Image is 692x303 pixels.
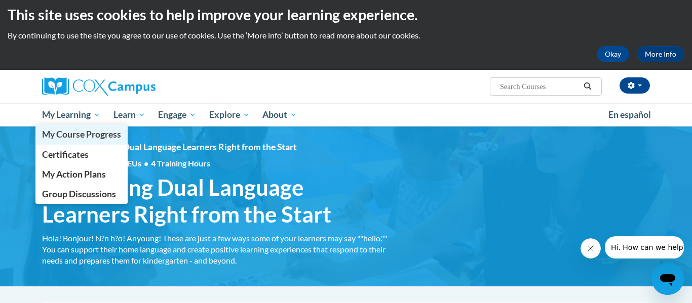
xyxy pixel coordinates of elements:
iframe: Message from company [605,236,684,258]
span: En español [608,109,651,120]
iframe: Button to launch messaging window [651,263,684,295]
a: Engage [151,103,203,126]
span: Supporting Dual Language Learners Right from the Start [78,142,297,152]
a: Group Discussions [35,184,128,204]
span: Explore [209,109,250,121]
a: En español [602,104,658,125]
span: About [262,109,297,121]
button: Search [580,80,595,93]
img: Cox Campus [42,77,156,96]
h2: This site uses cookies to help improve your learning experience. [8,5,684,25]
span: Engage [158,109,196,121]
span: 4 Training Hours [151,158,210,168]
a: More Info [637,46,684,62]
span: Certificates [42,149,89,160]
span: Hi. How can we help? [6,7,82,15]
input: Search Courses [499,80,580,93]
span: My Course Progress [42,129,121,140]
a: My Course Progress [35,124,128,144]
span: My Action Plans [42,169,106,180]
span: My Learning [42,109,100,121]
a: Cox Campus [42,77,235,96]
iframe: Close message [581,238,601,258]
div: Main menu [27,103,665,126]
a: My Action Plans [35,164,128,184]
a: Explore [203,103,256,126]
span: Supporting Dual Language Learners Right from the Start [42,174,392,228]
div: Hola! Bonjour! N?n h?o! Anyoung! These are just a few ways some of your learners may say ""hello.... [42,233,392,266]
a: Learn [107,103,152,126]
a: My Learning [35,103,107,126]
span: Group Discussions [42,189,116,199]
button: Account Settings [620,77,650,94]
span: Learn [113,109,145,121]
button: Okay [597,46,629,62]
a: About [256,103,304,126]
span: • [144,158,148,168]
p: By continuing to use the site you agree to our use of cookies. Use the ‘More info’ button to read... [8,30,684,41]
a: Certificates [35,145,128,164]
span: 0.4 CEUs [109,158,210,169]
